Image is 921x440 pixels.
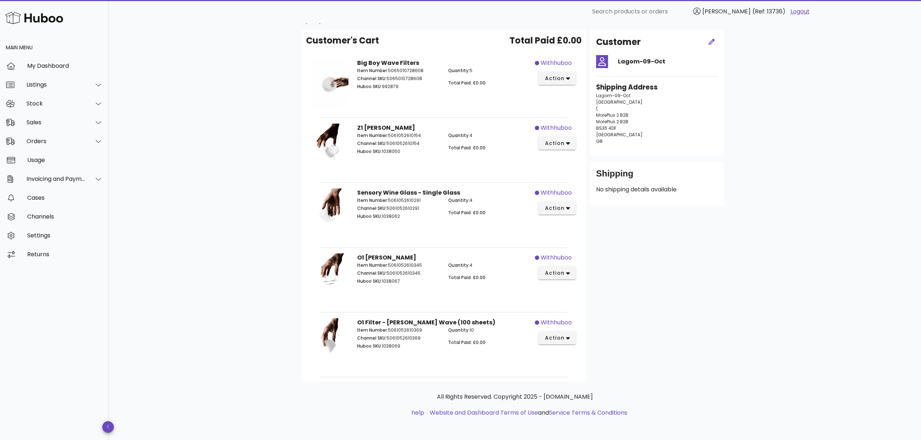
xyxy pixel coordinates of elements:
div: Channels [27,213,103,220]
div: Cases [27,194,103,201]
p: No shipping details available [596,185,718,194]
span: Total Paid: £0.00 [448,274,486,281]
span: ( [596,105,598,112]
span: withhuboo [541,124,572,132]
div: Invoicing and Payments [26,175,86,182]
strong: Z1 [PERSON_NAME] [357,124,415,132]
li: and [427,408,627,417]
p: 1038067 [357,278,439,285]
h4: Lagom-09-Oct [618,57,718,66]
p: 5061052610154 [357,132,439,139]
img: Product Image [312,253,348,302]
strong: Big Boy Wave Filters [357,59,419,67]
span: Channel SKU: [357,270,387,276]
span: Item Number: [357,132,388,138]
span: Huboo SKU: [357,213,382,219]
a: Service Terms & Conditions [549,408,627,417]
p: 10 [448,327,530,333]
button: action [538,331,576,344]
span: Channel SKU: [357,140,387,146]
span: [PERSON_NAME] [702,7,751,16]
p: 5061052610369 [357,327,439,333]
img: Product Image [312,124,348,173]
div: Stock [26,100,86,107]
img: Product Image [312,59,348,108]
span: Huboo SKU: [357,148,382,154]
span: MorePlus 2 B2B [596,112,628,118]
a: help [412,408,424,417]
span: Channel SKU: [357,335,387,341]
div: Orders [26,138,86,145]
span: Quantity: [448,197,470,203]
img: Huboo Logo [5,10,63,26]
button: action [538,137,576,150]
span: GB [596,138,603,144]
h2: Customer [596,36,641,49]
span: Huboo SKU: [357,343,382,349]
span: [GEOGRAPHIC_DATA] [596,99,643,105]
span: action [544,204,565,212]
span: withhuboo [541,59,572,67]
p: 5061052610345 [357,270,439,277]
div: Shipping [596,168,718,185]
span: MorePlus 2 B2B [596,119,628,125]
span: Total Paid: £0.00 [448,145,486,151]
span: withhuboo [541,318,572,327]
span: Quantity: [448,132,470,138]
span: action [544,269,565,277]
a: Website and Dashboard Terms of Use [430,408,538,417]
span: Item Number: [357,67,388,74]
div: Usage [27,157,103,163]
img: Product Image [312,318,348,367]
p: 5061052610291 [357,205,439,212]
span: (Ref: 13736) [752,7,785,16]
img: Product Image [312,188,348,237]
p: 1038050 [357,148,439,155]
span: Huboo SKU: [357,278,382,284]
div: My Dashboard [27,62,103,69]
p: 4 [448,132,530,139]
p: 1038062 [357,213,439,220]
div: Settings [27,232,103,239]
span: Quantity: [448,327,470,333]
span: action [544,140,565,147]
p: 5061052610369 [357,335,439,341]
span: [GEOGRAPHIC_DATA] [596,132,643,138]
span: Item Number: [357,327,388,333]
span: withhuboo [541,253,572,262]
span: Total Paid: £0.00 [448,209,486,216]
span: BS35 4DF [596,125,616,131]
h3: Shipping Address [596,82,718,92]
strong: O1 Filter - [PERSON_NAME] Wave (100 sheets) [357,318,495,327]
span: action [544,75,565,82]
div: Returns [27,251,103,258]
span: Channel SKU: [357,205,387,211]
p: 5 [448,67,530,74]
span: Customer's Cart [306,34,379,47]
p: 5061052610345 [357,262,439,269]
p: 5065010728608 [357,67,439,74]
button: action [538,266,576,279]
div: Listings [26,81,86,88]
span: action [544,334,565,342]
span: Item Number: [357,197,388,203]
span: Item Number: [357,262,388,268]
span: Total Paid £0.00 [509,34,582,47]
p: 5065010728608 [357,75,439,82]
span: Huboo SKU: [357,83,382,90]
button: action [538,202,576,215]
button: action [538,72,576,85]
span: Total Paid: £0.00 [448,80,486,86]
p: 4 [448,262,530,269]
strong: O1 [PERSON_NAME] [357,253,416,262]
p: 992879 [357,83,439,90]
p: 1038069 [357,343,439,349]
p: 5061052610154 [357,140,439,147]
span: Quantity: [448,262,470,268]
a: Logout [790,7,810,16]
p: 5061052610291 [357,197,439,204]
span: Quantity: [448,67,470,74]
span: Total Paid: £0.00 [448,339,486,345]
div: Sales [26,119,86,126]
p: 4 [448,197,530,204]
